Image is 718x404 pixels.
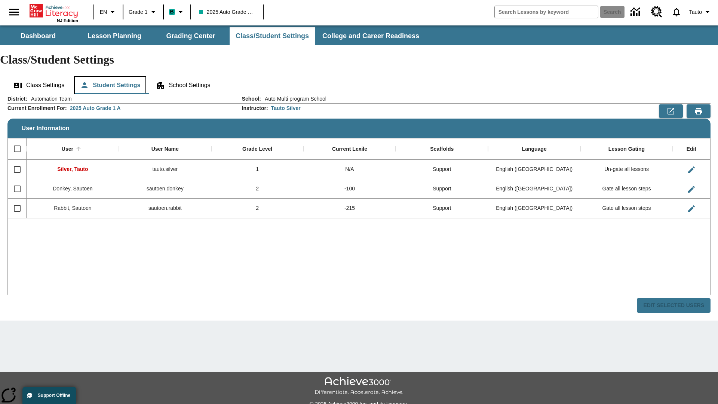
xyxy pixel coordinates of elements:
button: Edit User [684,201,699,216]
button: Open side menu [3,1,25,23]
a: Data Center [626,2,647,22]
button: Student Settings [74,76,146,94]
span: Auto Multi program School [261,95,326,102]
div: English (US) [488,179,580,199]
div: Support [396,160,488,179]
button: Class Settings [7,76,70,94]
button: Edit User [684,162,699,177]
button: Export to CSV [659,104,683,118]
div: User Name [151,146,179,153]
span: EN [100,8,107,16]
div: Current Lexile [332,146,367,153]
span: Support Offline [38,393,70,398]
button: Class/Student Settings [230,27,315,45]
div: 1 [211,160,304,179]
div: 2 [211,199,304,218]
div: tauto.silver [119,160,211,179]
span: Silver, Tauto [57,166,88,172]
h2: Current Enrollment For : [7,105,67,111]
div: Tauto Silver [271,104,301,112]
button: Profile/Settings [686,5,715,19]
div: N/A [304,160,396,179]
h2: District : [7,96,27,102]
div: Gate all lesson steps [580,179,673,199]
h2: Instructor : [242,105,268,111]
span: 2025 Auto Grade 1 A [199,8,255,16]
a: Notifications [667,2,686,22]
a: Resource Center, Will open in new tab [647,2,667,22]
h2: School : [242,96,261,102]
div: Gate all lesson steps [580,199,673,218]
button: Grade: Grade 1, Select a grade [126,5,161,19]
input: search field [495,6,598,18]
span: Grade 1 [129,8,148,16]
button: Lesson Planning [77,27,152,45]
div: Edit [687,146,696,153]
div: Grade Level [242,146,272,153]
div: sautoen.rabbit [119,199,211,218]
a: Home [30,3,78,18]
div: Support [396,179,488,199]
div: sautoen.donkey [119,179,211,199]
div: Scaffolds [430,146,454,153]
button: College and Career Readiness [316,27,425,45]
div: Lesson Gating [608,146,645,153]
button: Dashboard [1,27,76,45]
button: Boost Class color is teal. Change class color [166,5,188,19]
span: NJ Edition [57,18,78,23]
span: Tauto [689,8,702,16]
div: Home [30,3,78,23]
img: Achieve3000 Differentiate Accelerate Achieve [314,377,404,396]
div: English (US) [488,199,580,218]
div: Class/Student Settings [7,76,711,94]
span: B [170,7,174,16]
div: English (US) [488,160,580,179]
button: Print Preview [687,104,711,118]
button: Edit User [684,182,699,197]
button: Support Offline [22,387,76,404]
div: Language [522,146,547,153]
button: School Settings [150,76,216,94]
span: Donkey, Sautoen [53,186,92,192]
div: Un-gate all lessons [580,160,673,179]
span: User Information [22,125,70,132]
div: -100 [304,179,396,199]
button: Language: EN, Select a language [96,5,120,19]
div: 2025 Auto Grade 1 A [70,104,121,112]
div: 2 [211,179,304,199]
div: User [62,146,73,153]
span: Automation Team [27,95,72,102]
div: Support [396,199,488,218]
button: Grading Center [153,27,228,45]
div: -215 [304,199,396,218]
div: User Information [7,95,711,313]
span: Rabbit, Sautoen [54,205,91,211]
